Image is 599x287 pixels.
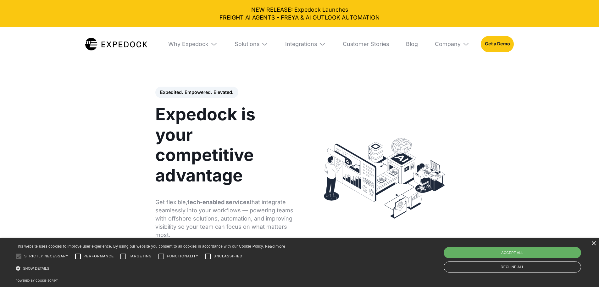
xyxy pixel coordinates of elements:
div: Why Expedock [163,27,223,61]
div: Integrations [285,41,317,48]
div: Decline all [444,261,581,273]
span: Performance [84,254,114,259]
div: Company [429,27,475,61]
a: Blog [400,27,424,61]
div: Solutions [229,27,274,61]
span: This website uses cookies to improve user experience. By using our website you consent to all coo... [16,244,264,249]
span: Strictly necessary [24,254,69,259]
div: Company [435,41,461,48]
div: Widget de chat [568,257,599,287]
span: Show details [23,267,49,270]
div: Solutions [235,41,259,48]
a: Get a Demo [481,36,514,52]
span: Functionality [167,254,198,259]
div: Why Expedock [168,41,208,48]
a: Customer Stories [337,27,395,61]
span: Unclassified [214,254,242,259]
span: Targeting [129,254,152,259]
a: FREIGHT AI AGENTS - FREYA & AI OUTLOOK AUTOMATION [6,14,593,21]
div: Accept all [444,247,581,258]
strong: tech-enabled services [187,199,250,205]
div: Close [591,241,596,246]
div: Show details [16,264,286,273]
a: Powered by cookie-script [16,279,58,282]
div: NEW RELEASE: Expedock Launches [6,6,593,21]
p: Get flexible, that integrate seamlessly into your workflows — powering teams with offshore soluti... [155,198,295,239]
h1: Expedock is your competitive advantage [155,104,295,186]
a: Read more [265,244,286,249]
div: Integrations [280,27,331,61]
iframe: Chat Widget [568,257,599,287]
